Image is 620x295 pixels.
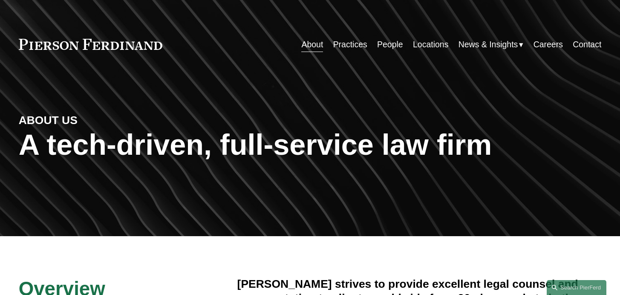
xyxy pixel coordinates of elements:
a: About [301,36,323,53]
a: Careers [533,36,563,53]
a: People [377,36,403,53]
a: Locations [413,36,448,53]
span: News & Insights [459,37,518,52]
a: folder dropdown [459,36,524,53]
a: Search this site [547,280,606,295]
a: Practices [333,36,367,53]
strong: ABOUT US [19,114,78,127]
h1: A tech-driven, full-service law firm [19,128,602,161]
a: Contact [573,36,601,53]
